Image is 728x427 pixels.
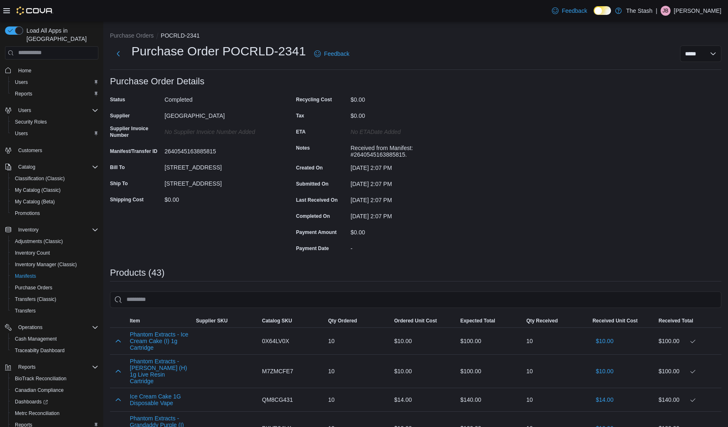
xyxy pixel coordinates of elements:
div: 10 [325,333,391,349]
span: Adjustments (Classic) [15,238,63,245]
h3: Products (43) [110,268,165,278]
div: 10 [325,391,391,408]
span: Transfers (Classic) [15,296,56,303]
button: Users [8,128,102,139]
span: Item [130,317,140,324]
span: $10.00 [596,337,613,345]
button: Item [127,314,193,327]
div: [STREET_ADDRESS] [165,161,275,171]
span: Qty Received [526,317,558,324]
div: $0.00 [351,109,461,119]
span: Traceabilty Dashboard [15,347,64,354]
div: $140.00 [659,395,718,405]
span: My Catalog (Classic) [12,185,98,195]
button: Promotions [8,208,102,219]
button: Received Unit Cost [589,314,655,327]
div: [GEOGRAPHIC_DATA] [165,109,275,119]
span: Manifests [15,273,36,279]
button: My Catalog (Beta) [8,196,102,208]
a: Adjustments (Classic) [12,236,66,246]
span: Inventory [15,225,98,235]
div: 2640545163885815 [165,145,275,155]
a: Manifests [12,271,39,281]
a: Customers [15,146,45,155]
button: Supplier SKU [193,314,259,327]
a: BioTrack Reconciliation [12,374,70,384]
span: Qty Ordered [328,317,357,324]
a: Inventory Count [12,248,53,258]
span: Catalog [15,162,98,172]
div: $0.00 [165,193,275,203]
span: Home [15,65,98,76]
div: 10 [523,391,589,408]
span: Expected Total [460,317,495,324]
span: Users [15,105,98,115]
button: Next [110,45,127,62]
input: Dark Mode [594,6,611,15]
span: Promotions [12,208,98,218]
button: Canadian Compliance [8,384,102,396]
button: Transfers [8,305,102,317]
span: Received Total [659,317,693,324]
button: $10.00 [592,333,617,349]
span: Customers [15,145,98,155]
div: Completed [165,93,275,103]
div: $0.00 [351,226,461,236]
button: Ice Cream Cake 1G Disposable Vape [130,393,189,406]
a: Transfers (Classic) [12,294,60,304]
label: Recycling Cost [296,96,332,103]
div: $0.00 [351,93,461,103]
a: Security Roles [12,117,50,127]
div: 10 [523,333,589,349]
span: My Catalog (Beta) [15,198,55,205]
span: Home [18,67,31,74]
span: Reports [18,364,36,370]
span: Ordered Unit Cost [394,317,437,324]
span: Inventory [18,227,38,233]
span: Catalog [18,164,35,170]
a: Feedback [549,2,590,19]
div: [DATE] 2:07 PM [351,177,461,187]
div: 10 [325,363,391,379]
label: Completed On [296,213,330,219]
button: Customers [2,144,102,156]
label: Created On [296,165,323,171]
span: Users [18,107,31,114]
button: Users [2,105,102,116]
a: Dashboards [8,396,102,408]
div: Received from Manifest: #2640545163885815. [351,141,461,158]
button: Inventory Manager (Classic) [8,259,102,270]
button: Traceabilty Dashboard [8,345,102,356]
span: Security Roles [15,119,47,125]
span: My Catalog (Beta) [12,197,98,207]
span: Metrc Reconciliation [15,410,60,417]
span: Cash Management [15,336,57,342]
span: Feedback [562,7,587,15]
button: Transfers (Classic) [8,293,102,305]
span: Operations [15,322,98,332]
span: Purchase Orders [15,284,53,291]
label: Status [110,96,125,103]
span: 0X64LV0X [262,336,289,346]
span: Feedback [324,50,349,58]
span: Canadian Compliance [12,385,98,395]
div: $100.00 [457,333,523,349]
span: QM8CG431 [262,395,293,405]
span: $10.00 [596,367,613,375]
a: Classification (Classic) [12,174,68,184]
span: Inventory Count [15,250,50,256]
button: My Catalog (Classic) [8,184,102,196]
button: Manifests [8,270,102,282]
div: 10 [523,363,589,379]
span: Reports [15,91,32,97]
span: Transfers [15,308,36,314]
div: $100.00 [659,336,718,346]
p: [PERSON_NAME] [674,6,721,16]
span: $14.00 [596,396,613,404]
span: M7ZMCFE7 [262,366,293,376]
button: Reports [15,362,39,372]
span: Load All Apps in [GEOGRAPHIC_DATA] [23,26,98,43]
div: $140.00 [457,391,523,408]
button: Phantom Extracts - [PERSON_NAME] (H) 1g Live Resin Cartridge [130,358,189,384]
